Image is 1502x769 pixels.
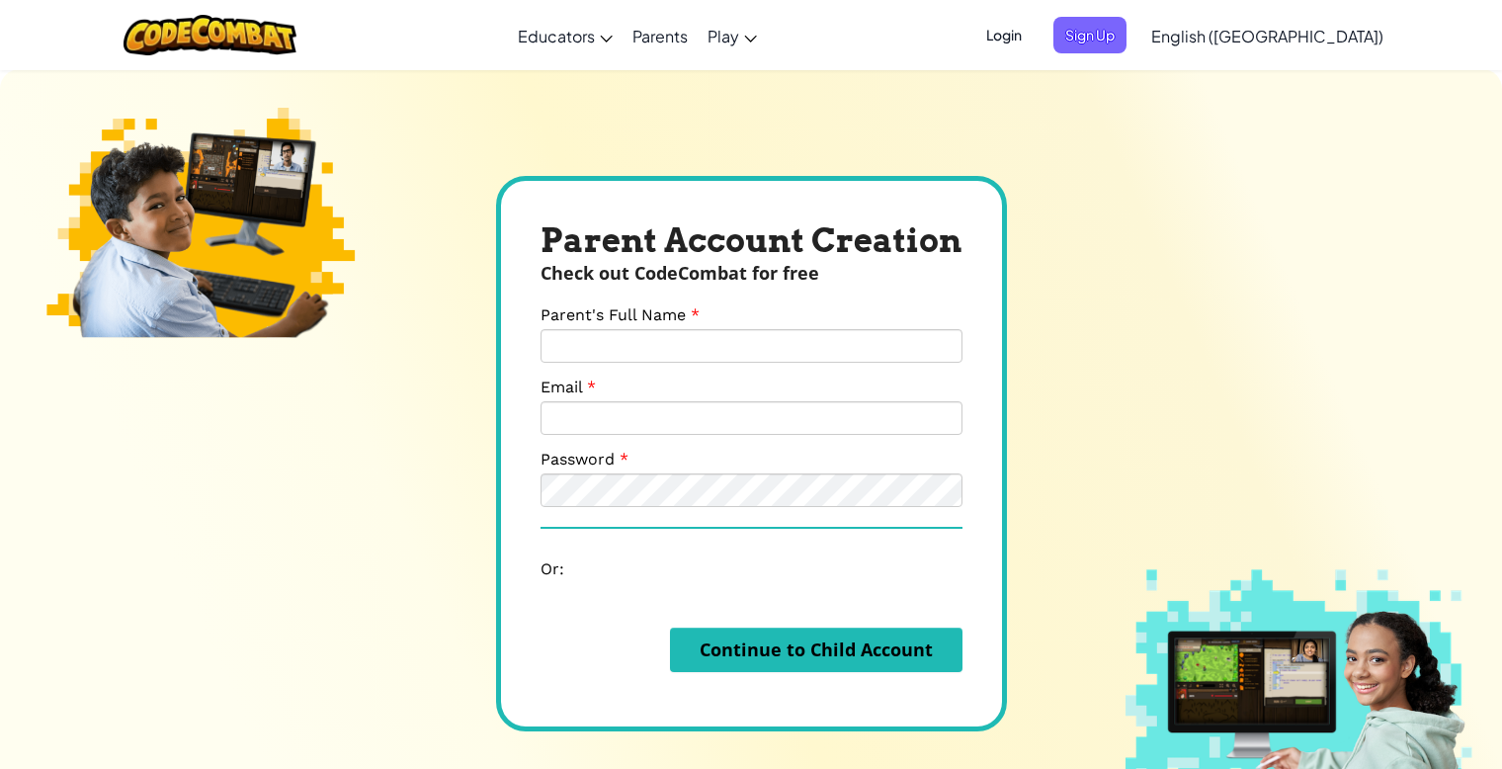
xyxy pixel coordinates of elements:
[30,108,370,338] img: Personal learning image
[541,220,962,261] div: Parent Account Creation
[541,450,628,469] label: Password
[508,9,623,62] a: Educators
[1053,17,1126,53] button: Sign Up
[541,261,962,286] div: Check out CodeCombat for free
[1151,26,1383,46] span: English ([GEOGRAPHIC_DATA])
[541,378,596,396] label: Email
[974,17,1034,53] button: Login
[623,9,698,62] a: Parents
[708,26,739,46] span: Play
[124,15,296,55] img: CodeCombat logo
[1141,9,1393,62] a: English ([GEOGRAPHIC_DATA])
[518,26,595,46] span: Educators
[670,628,962,672] button: Continue to Child Account
[698,9,767,62] a: Play
[541,559,564,578] span: Or:
[541,305,700,324] label: Parent's Full Name
[564,547,793,590] iframe: Sign in with Google Button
